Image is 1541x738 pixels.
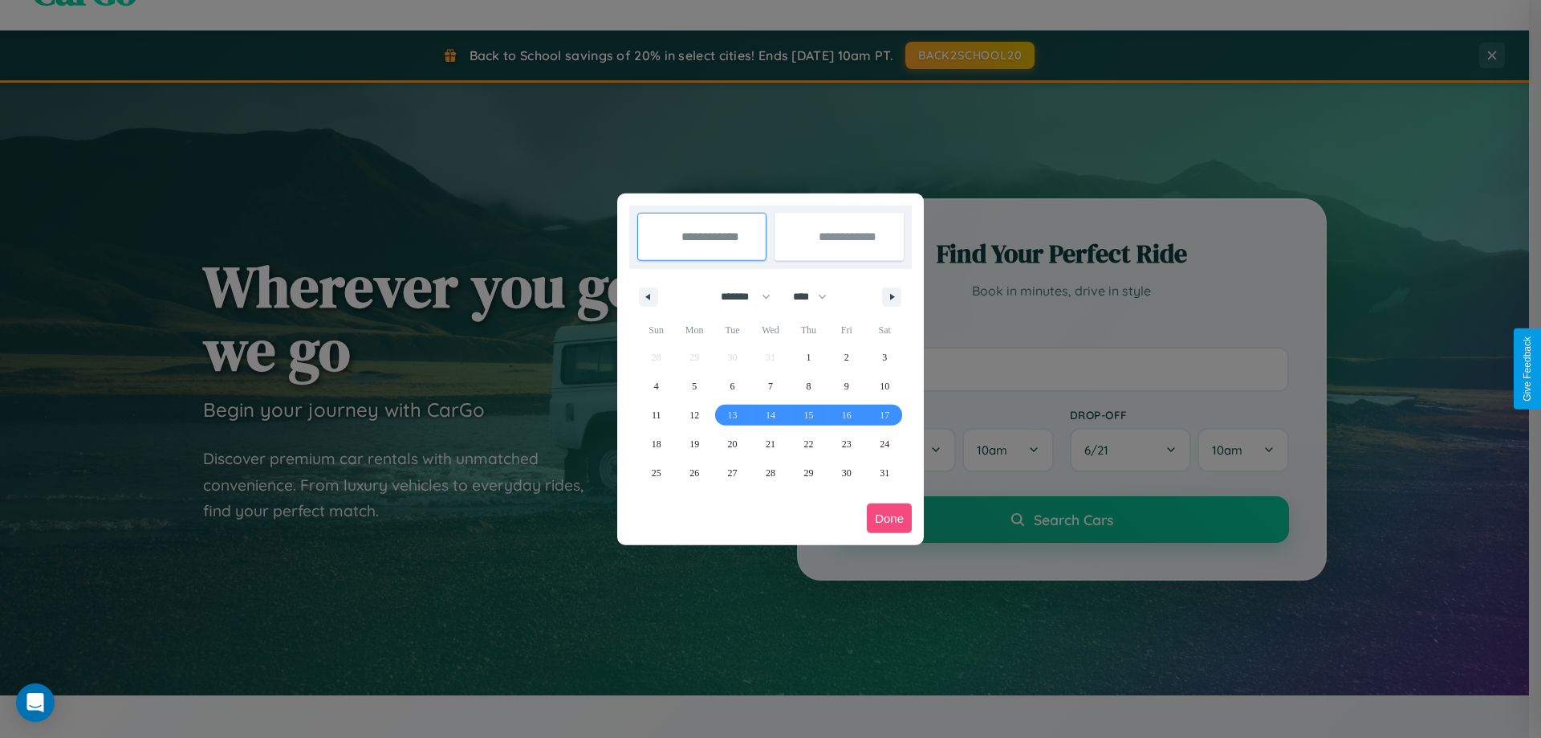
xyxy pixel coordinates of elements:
button: 4 [637,372,675,401]
span: 19 [689,430,699,459]
button: 9 [827,372,865,401]
button: 8 [790,372,827,401]
span: 2 [844,343,849,372]
button: 25 [637,459,675,487]
button: 1 [790,343,827,372]
span: 29 [803,459,813,487]
span: 7 [768,372,773,401]
span: 22 [803,430,813,459]
button: 3 [866,343,904,372]
span: 10 [880,372,889,401]
span: 31 [880,459,889,487]
button: 30 [827,459,865,487]
button: 10 [866,372,904,401]
span: 26 [689,459,699,487]
button: 29 [790,459,827,487]
span: 18 [652,430,661,459]
button: 28 [751,459,789,487]
button: 17 [866,401,904,430]
span: 14 [766,401,775,430]
span: 4 [654,372,659,401]
button: 12 [675,401,713,430]
button: 14 [751,401,789,430]
button: 31 [866,459,904,487]
span: 24 [880,430,889,459]
button: 22 [790,430,827,459]
span: Fri [827,317,865,343]
button: 19 [675,430,713,459]
button: 24 [866,430,904,459]
button: 21 [751,430,789,459]
span: 27 [728,459,738,487]
div: Open Intercom Messenger [16,683,55,722]
span: 28 [766,459,775,487]
span: Thu [790,317,827,343]
button: 5 [675,372,713,401]
span: 13 [728,401,738,430]
button: 11 [637,401,675,430]
button: 7 [751,372,789,401]
span: 5 [692,372,697,401]
button: 16 [827,401,865,430]
span: 17 [880,401,889,430]
button: 6 [714,372,751,401]
span: 16 [842,401,852,430]
span: 12 [689,401,699,430]
span: 15 [803,401,813,430]
span: 1 [806,343,811,372]
button: 18 [637,430,675,459]
button: 20 [714,430,751,459]
span: 30 [842,459,852,487]
button: 23 [827,430,865,459]
span: 20 [728,430,738,459]
span: 9 [844,372,849,401]
span: 6 [730,372,735,401]
span: Wed [751,317,789,343]
span: 8 [806,372,811,401]
span: Tue [714,317,751,343]
span: 11 [652,401,661,430]
span: Sun [637,317,675,343]
div: Give Feedback [1522,336,1533,402]
button: 15 [790,401,827,430]
span: 3 [882,343,887,372]
span: 21 [766,430,775,459]
span: 23 [842,430,852,459]
button: 27 [714,459,751,487]
button: 2 [827,343,865,372]
span: 25 [652,459,661,487]
button: 26 [675,459,713,487]
button: Done [867,504,912,533]
span: Sat [866,317,904,343]
span: Mon [675,317,713,343]
button: 13 [714,401,751,430]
